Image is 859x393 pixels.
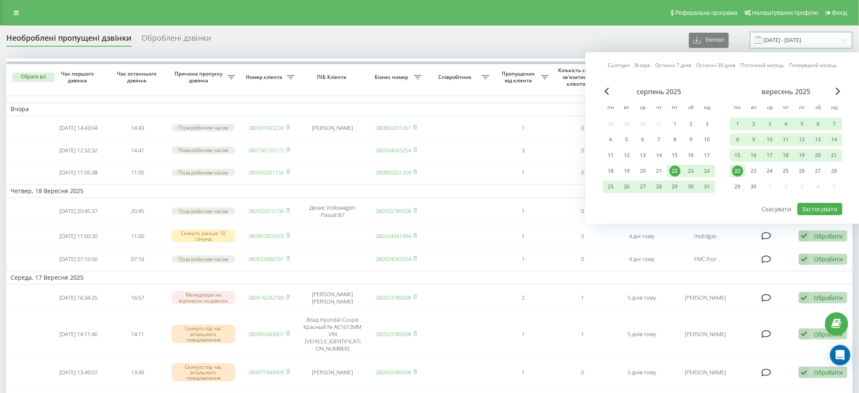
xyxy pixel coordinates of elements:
[49,359,108,387] td: [DATE] 13:49:07
[172,230,235,242] div: Скинуто раніше 10 секунд
[746,133,762,146] div: вт 9 вер 2025 р.
[764,150,776,161] div: 17
[797,150,808,161] div: 19
[553,162,612,183] td: 0
[49,118,108,138] td: [DATE] 14:43:04
[672,249,739,269] td: FMC Ihor
[494,359,553,387] td: 1
[108,359,167,387] td: 13:49
[108,118,167,138] td: 14:43
[764,102,776,115] abbr: середа
[752,9,818,16] span: Налаштування профілю
[6,103,854,115] td: Вчора
[651,133,667,146] div: чт 7 серп 2025 р.
[494,140,553,161] td: 3
[553,286,612,310] td: 1
[494,286,553,310] td: 2
[748,134,759,145] div: 9
[828,102,841,115] abbr: неділя
[656,62,692,70] a: Останні 7 днів
[667,118,683,130] div: пт 1 серп 2025 р.
[830,345,851,365] div: Open Intercom Messenger
[494,199,553,223] td: 1
[748,166,759,177] div: 23
[796,102,809,115] abbr: п’ятниця
[108,140,167,161] td: 14:41
[605,134,616,145] div: 4
[814,232,843,240] div: Обробити
[621,181,632,192] div: 26
[635,149,651,162] div: ср 13 серп 2025 р.
[670,150,681,161] div: 15
[794,165,810,177] div: пт 26 вер 2025 р.
[686,150,697,161] div: 16
[494,225,553,247] td: 1
[306,74,359,81] span: ПІБ Клієнта
[748,181,759,192] div: 30
[778,133,794,146] div: чт 11 вер 2025 р.
[621,150,632,161] div: 12
[49,140,108,161] td: [DATE] 12:32:32
[108,249,167,269] td: 07:16
[670,118,681,129] div: 1
[248,294,284,301] a: 380676242180
[764,118,776,129] div: 3
[494,162,553,183] td: 1
[653,102,665,115] abbr: четвер
[603,165,619,177] div: пн 18 серп 2025 р.
[762,165,778,177] div: ср 24 вер 2025 р.
[248,368,284,376] a: 380977949409
[115,70,161,84] span: Час останнього дзвінка
[375,294,411,301] a: 380503789508
[829,166,840,177] div: 28
[672,312,739,357] td: [PERSON_NAME]
[836,87,841,95] span: Next Month
[553,225,612,247] td: 0
[797,166,808,177] div: 26
[812,102,825,115] abbr: субота
[686,118,697,129] div: 2
[732,150,743,161] div: 15
[375,124,411,132] a: 380800201261
[605,181,616,192] div: 25
[748,150,759,161] div: 16
[814,330,843,338] div: Обробити
[430,74,482,81] span: Співробітник
[604,87,609,95] span: Previous Month
[762,118,778,130] div: ср 3 вер 2025 р.
[762,149,778,162] div: ср 17 вер 2025 р.
[813,118,824,129] div: 6
[244,74,287,81] span: Номер клієнта
[829,150,840,161] div: 21
[375,368,411,376] a: 380503789508
[810,165,826,177] div: сб 27 вер 2025 р.
[49,225,108,247] td: [DATE] 11:00:30
[172,363,235,382] div: Скинуто під час вітального повідомлення
[826,118,842,130] div: нд 7 вер 2025 р.
[248,207,284,215] a: 380932610736
[667,133,683,146] div: пт 8 серп 2025 р.
[172,124,235,131] div: Поза робочим часом
[730,165,746,177] div: пн 22 вер 2025 р.
[49,199,108,223] td: [DATE] 20:45:37
[637,150,648,161] div: 13
[553,140,612,161] td: 0
[49,286,108,310] td: [DATE] 16:34:25
[6,185,854,197] td: Четвер, 18 Вересня 2025
[683,118,699,130] div: сб 2 серп 2025 р.
[701,102,714,115] abbr: неділя
[612,249,672,269] td: 4 дні тому
[553,359,612,387] td: 0
[814,294,843,302] div: Обробити
[798,203,842,215] button: Застосувати
[635,180,651,193] div: ср 27 серп 2025 р.
[686,166,697,177] div: 23
[375,146,411,154] a: 380504043254
[702,150,713,161] div: 17
[498,70,541,84] span: Пропущених від клієнта
[172,169,235,176] div: Поза робочим часом
[619,165,635,177] div: вт 19 серп 2025 р.
[672,225,739,247] td: mobilgas
[299,286,367,310] td: [PERSON_NAME] [PERSON_NAME]
[732,166,743,177] div: 22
